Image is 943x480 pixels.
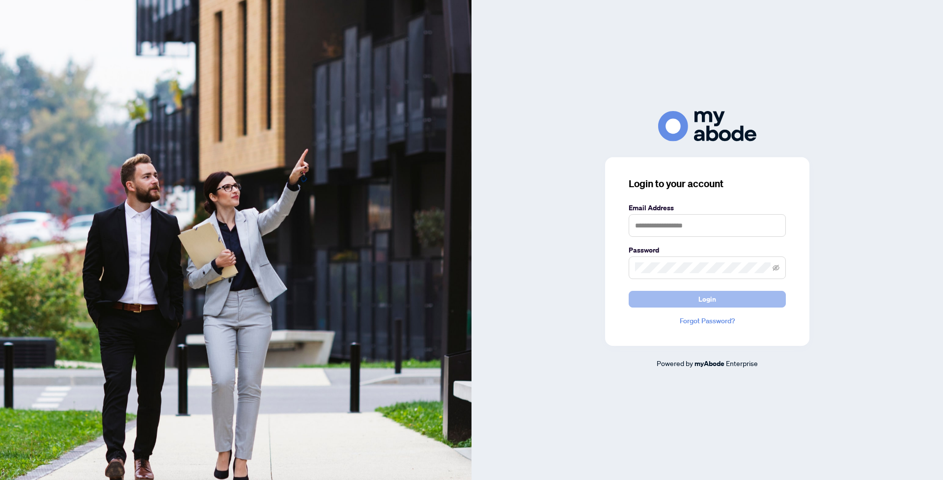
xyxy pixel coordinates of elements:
[629,291,786,308] button: Login
[629,202,786,213] label: Email Address
[629,177,786,191] h3: Login to your account
[773,264,779,271] span: eye-invisible
[658,111,756,141] img: ma-logo
[726,359,758,367] span: Enterprise
[698,291,716,307] span: Login
[657,359,693,367] span: Powered by
[629,245,786,255] label: Password
[694,358,724,369] a: myAbode
[629,315,786,326] a: Forgot Password?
